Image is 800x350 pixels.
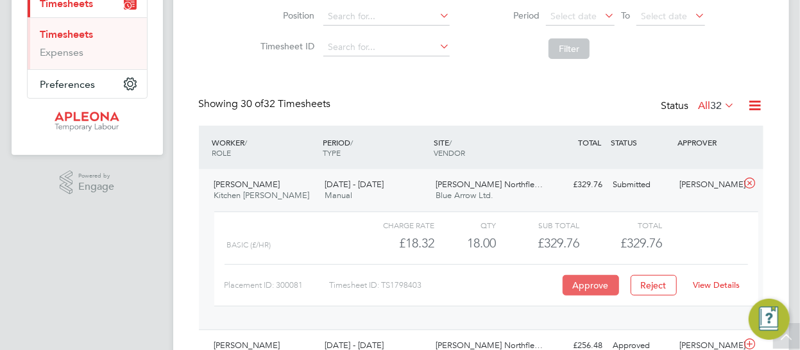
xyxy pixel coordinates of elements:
[225,275,329,296] div: Placement ID: 300081
[436,190,493,201] span: Blue Arrow Ltd.
[693,279,740,290] a: View Details
[28,17,147,69] div: Timesheets
[449,137,452,147] span: /
[323,147,341,158] span: TYPE
[617,7,634,24] span: To
[620,235,662,251] span: £329.76
[430,131,541,164] div: SITE
[40,28,94,40] a: Timesheets
[60,171,114,195] a: Powered byEngage
[608,131,675,154] div: STATUS
[641,10,687,22] span: Select date
[28,70,147,98] button: Preferences
[699,99,735,112] label: All
[241,97,264,110] span: 30 of
[325,179,384,190] span: [DATE] - [DATE]
[351,217,434,233] div: Charge rate
[323,38,450,56] input: Search for...
[497,217,579,233] div: Sub Total
[40,78,96,90] span: Preferences
[319,131,430,164] div: PERIOD
[212,147,232,158] span: ROLE
[78,171,114,181] span: Powered by
[674,174,741,196] div: [PERSON_NAME]
[608,174,675,196] div: Submitted
[549,38,590,59] button: Filter
[579,137,602,147] span: TOTAL
[245,137,248,147] span: /
[199,97,334,111] div: Showing
[541,174,608,196] div: £329.76
[351,233,434,254] div: £18.32
[497,233,579,254] div: £329.76
[227,240,271,249] span: Basic (£/HR)
[214,190,310,201] span: Kitchen [PERSON_NAME]
[711,99,722,112] span: 32
[323,8,450,26] input: Search for...
[241,97,331,110] span: 32 Timesheets
[27,112,148,132] a: Go to home page
[631,275,677,296] button: Reject
[40,46,84,58] a: Expenses
[436,179,543,190] span: [PERSON_NAME] Northfle…
[674,131,741,154] div: APPROVER
[78,181,114,192] span: Engage
[482,10,540,21] label: Period
[257,40,314,52] label: Timesheet ID
[350,137,353,147] span: /
[329,275,559,296] div: Timesheet ID: TS1798403
[214,179,280,190] span: [PERSON_NAME]
[550,10,597,22] span: Select date
[563,275,619,296] button: Approve
[434,147,465,158] span: VENDOR
[257,10,314,21] label: Position
[434,217,497,233] div: QTY
[579,217,662,233] div: Total
[661,97,738,115] div: Status
[749,299,790,340] button: Engage Resource Center
[209,131,320,164] div: WORKER
[434,233,497,254] div: 18.00
[55,112,120,132] img: apleona-logo-retina.png
[325,190,352,201] span: Manual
